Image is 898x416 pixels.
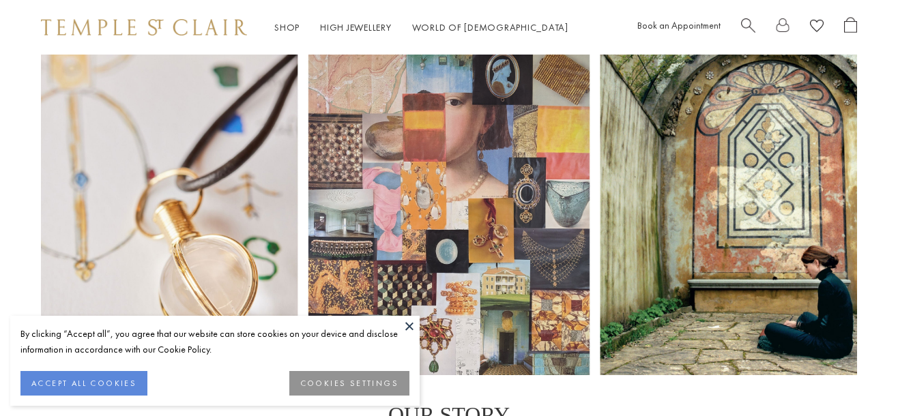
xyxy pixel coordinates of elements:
[274,19,568,36] nav: Main navigation
[320,21,392,33] a: High JewelleryHigh Jewellery
[20,326,409,357] div: By clicking “Accept all”, you agree that our website can store cookies on your device and disclos...
[412,21,568,33] a: World of [DEMOGRAPHIC_DATA]World of [DEMOGRAPHIC_DATA]
[830,352,884,402] iframe: Gorgias live chat messenger
[289,371,409,396] button: COOKIES SETTINGS
[844,17,857,38] a: Open Shopping Bag
[810,17,824,38] a: View Wishlist
[20,371,147,396] button: ACCEPT ALL COOKIES
[741,17,755,38] a: Search
[637,19,721,31] a: Book an Appointment
[274,21,300,33] a: ShopShop
[41,19,247,35] img: Temple St. Clair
